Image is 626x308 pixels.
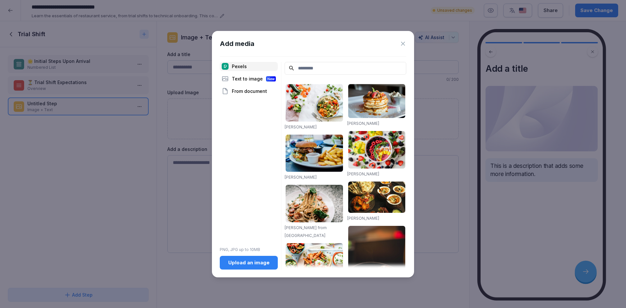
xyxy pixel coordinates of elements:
a: [PERSON_NAME] [285,125,317,129]
div: New [266,76,276,81]
h1: Add media [220,39,254,49]
div: Text to image [220,74,278,83]
div: Pexels [220,62,278,71]
img: pexels-photo-1279330.jpeg [286,185,343,222]
a: [PERSON_NAME] [347,171,379,176]
a: [PERSON_NAME] from [GEOGRAPHIC_DATA] [285,225,327,238]
img: pexels-photo-1099680.jpeg [348,131,406,169]
img: pexels-photo-70497.jpeg [286,135,343,172]
p: PNG, JPG up to 10MB [220,247,278,253]
img: pexels-photo-958545.jpeg [348,182,406,213]
img: pexels-photo-1640777.jpeg [286,84,343,122]
a: [PERSON_NAME] [285,175,317,180]
button: Upload an image [220,256,278,270]
div: Upload an image [225,259,273,266]
img: pexels-photo-376464.jpeg [348,84,406,118]
img: pexels.png [222,63,229,70]
div: From document [220,87,278,96]
a: [PERSON_NAME] [347,121,379,126]
img: pexels-photo-1640772.jpeg [286,243,343,286]
a: [PERSON_NAME] [347,216,379,221]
